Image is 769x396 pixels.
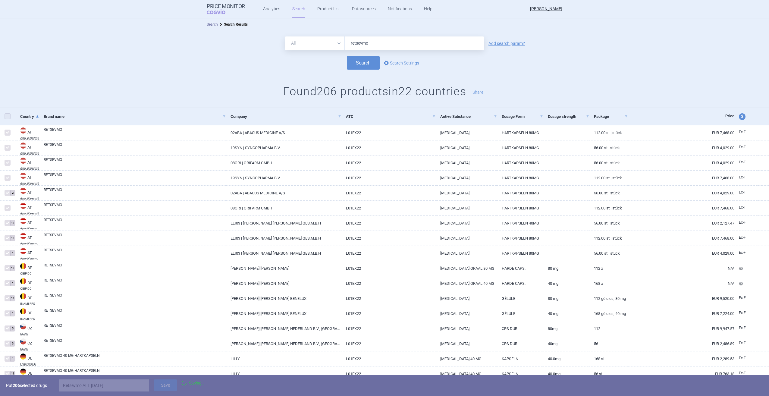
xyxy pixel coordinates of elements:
a: EUR 7,468.00 [628,231,734,246]
li: Search [207,21,218,27]
a: [MEDICAL_DATA] ORAAL 40 MG [436,276,497,291]
a: EUR 7,224.00 [628,306,734,321]
strong: Price Monitor [207,3,245,9]
a: 112 [589,321,628,336]
a: L01EX22 [341,231,436,246]
a: [MEDICAL_DATA] [436,216,497,231]
div: 18 [10,295,15,301]
a: RETSEVMO [44,323,226,334]
abbr: Apo-Warenv.II — Apothekerverlag Warenverzeichnis. Online database developed by the Österreichisch... [20,167,39,170]
a: Price MonitorCOGVIO [207,3,245,15]
a: Dosage strength [548,109,589,124]
img: Belgium [20,293,26,299]
a: HARTKAPSELN 80MG [497,125,543,140]
a: L01EX22 [341,201,436,215]
img: Czech Republic [20,323,26,329]
abbr: Apo-Warenv.II — Apothekerverlag Warenverzeichnis. Online database developed by the Österreichisch... [20,212,39,215]
a: L01EX22 [341,306,436,321]
a: L01EX22 [341,216,436,231]
a: BEBEINAMI RPS [16,293,39,305]
a: [MEDICAL_DATA] [436,125,497,140]
a: L01EX22 [341,140,436,155]
img: Belgium [20,263,26,269]
a: Ex-F [734,369,757,378]
a: L01EX22 [341,186,436,200]
img: Austria [20,173,26,179]
a: EUR 9,520.00 [628,291,734,306]
button: Save [154,379,177,391]
a: [MEDICAL_DATA] [436,291,497,306]
a: Package [594,109,628,124]
a: HARTKAPSELN 80MG [497,246,543,261]
a: LILLY [226,351,341,366]
a: DEDE [16,368,39,381]
a: EUR 7,468.00 [628,201,734,215]
a: RETSEVMO [44,232,226,243]
span: Ex-factory price [739,145,746,149]
button: Search [347,56,380,70]
span: Ex-factory price [739,296,746,300]
a: RETSEVMO [44,262,226,273]
a: RETSEVMO [44,142,226,153]
abbr: Apo-Warenv.II — Apothekerverlag Warenverzeichnis. Online database developed by the Österreichisch... [20,137,39,140]
a: 112 x [589,261,628,276]
div: 1 [10,356,15,362]
a: 08ORI | ORIFARM GMBH [226,201,341,215]
a: 112.00 ST | Stück [589,125,628,140]
a: CPS DUR [497,336,543,351]
a: Ex-F [734,339,757,348]
a: [MEDICAL_DATA] [436,171,497,185]
a: EUR 2,486.89 [628,336,734,351]
a: Brand name [44,109,226,124]
strong: 206 [13,383,20,388]
a: [MEDICAL_DATA] [436,336,497,351]
a: ELI03 | [PERSON_NAME] [PERSON_NAME] GES.M.B.H [226,216,341,231]
a: RETSEVMO [44,293,226,303]
a: N/A [628,276,734,291]
a: RETSEVMO [44,202,226,213]
a: 08ORI | ORIFARM GMBH [226,156,341,170]
abbr: LauerTaxe CGM — Complex database for German drug information provided by commercial provider CGM ... [20,363,39,366]
a: [MEDICAL_DATA] 40 MG [436,366,497,381]
img: Austria [20,127,26,134]
a: [PERSON_NAME] [PERSON_NAME] [226,276,341,291]
a: 40.0mg [543,366,589,381]
a: Ex-F [734,324,757,333]
a: [MEDICAL_DATA] 40 MG [436,351,497,366]
abbr: Apo-Warenv.II — Apothekerverlag Warenverzeichnis. Online database developed by the Österreichisch... [20,197,39,200]
a: Ex-F [734,173,757,182]
a: ATATApo-Warenv.II [16,202,39,215]
a: CZCZSCAU [16,323,39,335]
a: 56 [589,336,628,351]
a: CZCZSCAU [16,338,39,350]
button: Share [472,90,483,94]
a: RETSEVMO [44,247,226,258]
img: Austria [20,218,26,224]
span: Ex-factory price [739,220,746,225]
a: [PERSON_NAME] [PERSON_NAME] BENELUX [226,306,341,321]
a: ATATApo-Warenv.III [16,217,39,230]
a: RETSEVMO 40 MG HARTKAPSELN [44,368,226,379]
a: EUR 4,029.00 [628,186,734,200]
div: 3 [10,325,15,332]
div: 18 [10,265,15,271]
a: RETSEVMO 40 MG HARTKAPSELN [44,353,226,364]
a: RETSEVMO [44,278,226,288]
img: Germany [20,354,26,360]
a: ATATApo-Warenv.II [16,157,39,170]
a: ATATApo-Warenv.II [16,142,39,155]
a: Ex-F [734,218,757,227]
a: Country [20,109,39,124]
a: EUR 7,468.00 [628,171,734,185]
a: ATATApo-Warenv.II [16,172,39,185]
abbr: INAMI RPS — National Institute for Health Disability Insurance, Belgium. Programme web - Médicame... [20,317,39,320]
a: [MEDICAL_DATA] [436,231,497,246]
a: RETSEVMO [44,157,226,168]
a: Ex-F [734,354,757,363]
a: RETSEVMO [44,217,226,228]
a: 80 mg [543,261,589,276]
a: EUR 2,127.47 [628,216,734,231]
div: Saving… [182,379,212,388]
abbr: Apo-Warenv.III — Apothekerverlag Warenverzeichnis. Online database developed by the Österreichisc... [20,242,39,245]
a: Ex-F [734,294,757,303]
